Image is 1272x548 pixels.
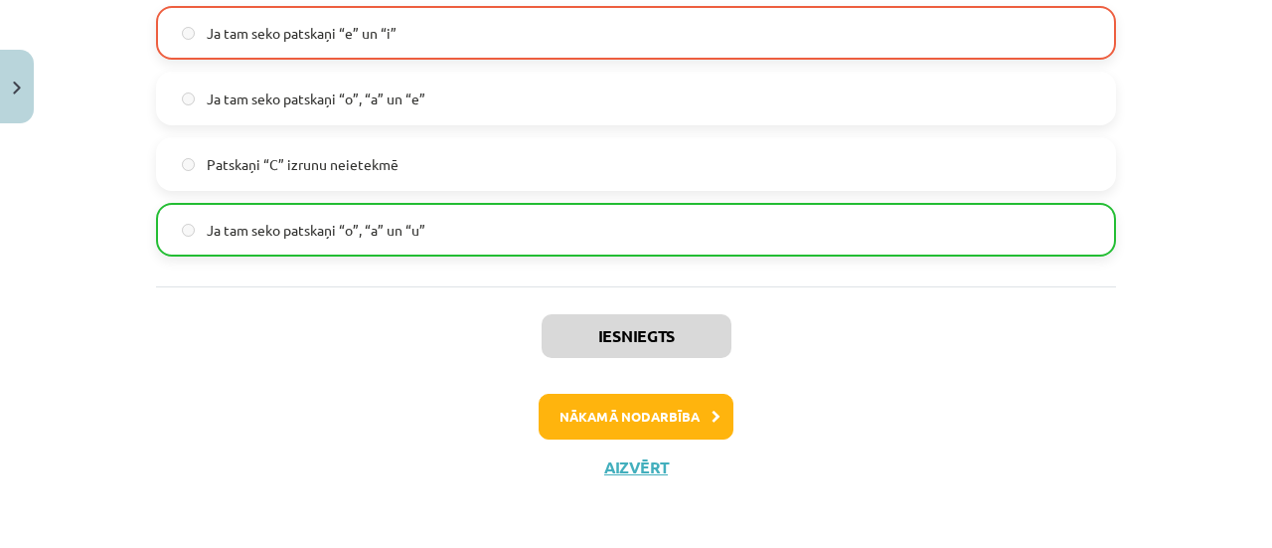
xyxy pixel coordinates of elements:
span: Ja tam seko patskaņi “e” un “i” [207,23,397,44]
span: Ja tam seko patskaņi “o”, “a” un “e” [207,89,425,109]
button: Aizvērt [598,457,674,477]
span: Ja tam seko patskaņi “o”, “a” un “u” [207,220,425,241]
img: icon-close-lesson-0947bae3869378f0d4975bcd49f059093ad1ed9edebbc8119c70593378902aed.svg [13,82,21,94]
input: Ja tam seko patskaņi “e” un “i” [182,27,195,40]
span: Patskaņi “C” izrunu neietekmē [207,154,398,175]
input: Patskaņi “C” izrunu neietekmē [182,158,195,171]
button: Nākamā nodarbība [539,394,733,440]
input: Ja tam seko patskaņi “o”, “a” un “u” [182,224,195,237]
input: Ja tam seko patskaņi “o”, “a” un “e” [182,92,195,105]
button: Iesniegts [542,314,731,358]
